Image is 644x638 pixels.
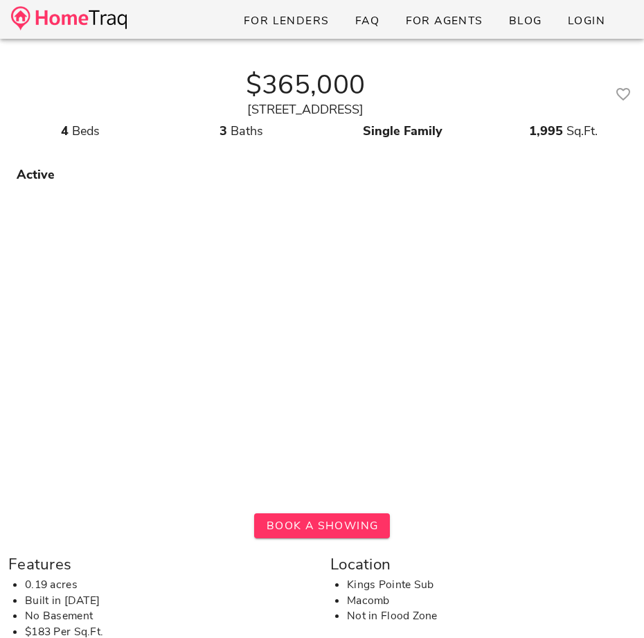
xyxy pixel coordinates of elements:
[25,577,314,593] li: 0.19 acres
[355,13,380,28] span: FAQ
[8,100,602,119] div: [STREET_ADDRESS]
[17,166,55,183] strong: Active
[25,608,314,624] li: No Basement
[347,608,636,624] li: Not in Flood Zone
[343,8,391,33] a: FAQ
[231,123,263,139] span: Baths
[254,513,389,538] button: Book A Showing
[347,577,636,593] li: Kings Pointe Sub
[61,123,69,139] strong: 4
[220,123,227,139] strong: 3
[330,552,636,577] div: Location
[363,123,442,139] strong: Single Family
[8,552,314,577] div: Features
[265,518,378,533] span: Book A Showing
[508,13,542,28] span: Blog
[575,571,644,638] iframe: Chat Widget
[72,123,100,139] span: Beds
[529,123,563,139] strong: 1,995
[25,593,314,609] li: Built in [DATE]
[11,6,127,30] img: desktop-logo.34a1112.png
[246,67,365,103] strong: $365,000
[567,13,605,28] span: Login
[497,8,553,33] a: Blog
[393,8,494,33] a: For Agents
[347,593,636,609] li: Macomb
[243,13,330,28] span: For Lenders
[404,13,483,28] span: For Agents
[566,123,598,139] span: Sq.Ft.
[232,8,341,33] a: For Lenders
[556,8,616,33] a: Login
